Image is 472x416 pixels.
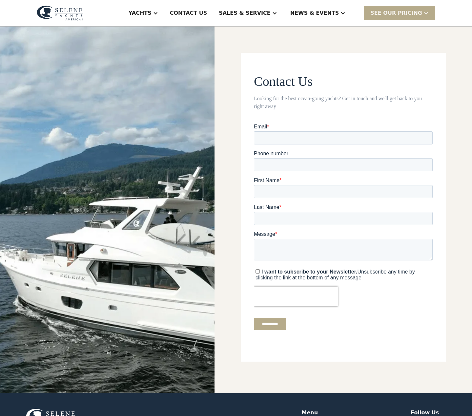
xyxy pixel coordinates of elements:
[129,9,152,17] div: Yachts
[254,74,433,336] form: Contact page From
[37,6,83,21] img: logo
[170,9,207,17] div: Contact US
[370,9,422,17] div: SEE Our Pricing
[364,6,435,20] div: SEE Our Pricing
[290,9,339,17] div: News & EVENTS
[254,123,433,336] iframe: Form 0
[219,9,270,17] div: Sales & Service
[254,74,313,89] span: Contact Us
[254,95,433,110] div: Looking for the best ocean-going yachts? Get in touch and we'll get back to you right away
